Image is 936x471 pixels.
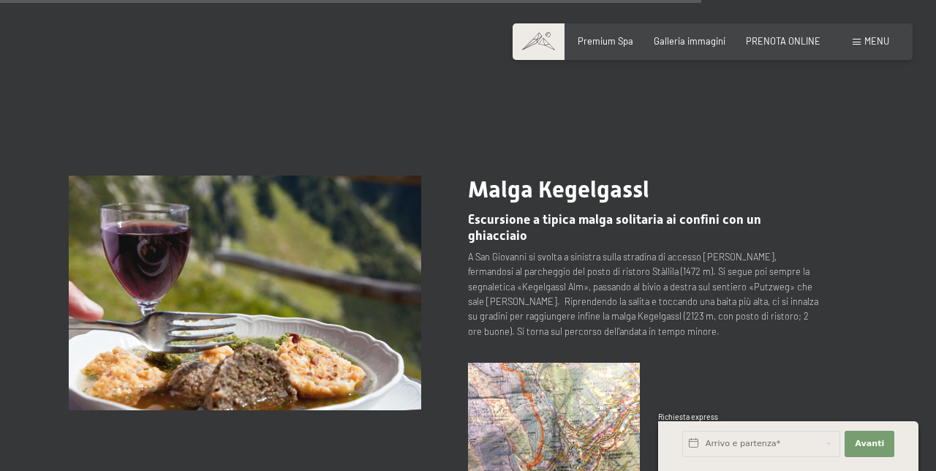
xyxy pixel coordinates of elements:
[855,438,884,450] span: Avanti
[468,176,649,203] span: Malga Kegelgassl
[864,35,889,47] span: Menu
[578,35,633,47] a: Premium Spa
[658,412,718,421] span: Richiesta express
[69,176,421,410] img: Malga Kegelgassl
[468,249,820,354] p: A San Giovanni si svolta a sinistra sulla stradina di accesso [PERSON_NAME], fermandosi al parche...
[746,35,820,47] a: PRENOTA ONLINE
[845,431,894,457] button: Avanti
[654,35,725,47] a: Galleria immagini
[468,212,761,242] span: Escursione a tipica malga solitaria ai confini con un ghiacciaio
